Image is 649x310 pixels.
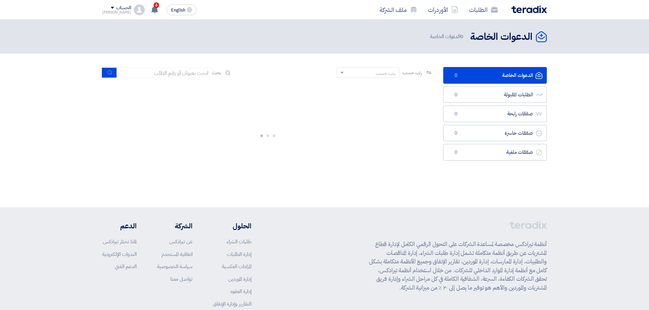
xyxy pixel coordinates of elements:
[443,144,547,161] a: صفقات ملغية0
[169,238,192,245] a: عن تيرادكس
[116,5,131,11] div: الحساب
[443,125,547,142] a: صفقات خاسرة0
[134,4,145,15] img: profile_test.png
[460,33,463,40] span: 0
[171,8,185,13] span: English
[161,250,192,258] a: اتفاقية المستخدم
[452,72,460,79] span: 0
[227,250,251,258] a: إدارة الطلبات
[102,250,137,258] a: الندوات الإلكترونية
[230,288,251,295] a: إدارة العقود
[470,30,532,44] h2: الدعوات الخاصة
[157,263,192,270] a: سياسة الخصوصية
[369,240,547,292] p: أنظمة تيرادكس مخصصة لمساعدة الشركات على التحول الرقمي الكامل لإدارة قطاع المشتريات عن طريق أنظمة ...
[222,263,251,270] a: المزادات العكسية
[443,105,547,122] a: صفقات رابحة0
[157,221,192,231] li: الشركة
[452,111,460,117] span: 0
[376,70,396,77] div: رتب حسب
[452,149,460,156] span: 0
[464,2,503,18] a: الطلبات
[443,86,547,103] a: الطلبات المقبولة0
[430,33,465,40] span: الدعوات الخاصة
[452,92,460,98] span: 0
[102,11,131,14] div: [PERSON_NAME]
[170,275,192,283] a: تواصل معنا
[227,238,251,245] a: طلبات الشراء
[115,263,137,270] a: الدعم الفني
[228,275,251,283] a: إدارة الموردين
[403,69,422,76] span: رتب حسب
[443,67,547,84] a: الدعوات الخاصة0
[154,2,159,8] span: 6
[422,2,464,18] a: الأوردرات
[452,130,460,137] span: 0
[213,221,251,231] li: الحلول
[511,5,547,13] img: Teradix logo
[374,2,422,18] a: ملف الشركة
[213,300,251,308] a: التقارير وإدارة الإنفاق
[117,68,212,78] input: ابحث بعنوان أو رقم الطلب
[103,238,137,245] a: لماذا تختار تيرادكس
[212,69,221,76] span: بحث
[167,4,197,15] button: English
[102,221,137,231] li: الدعم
